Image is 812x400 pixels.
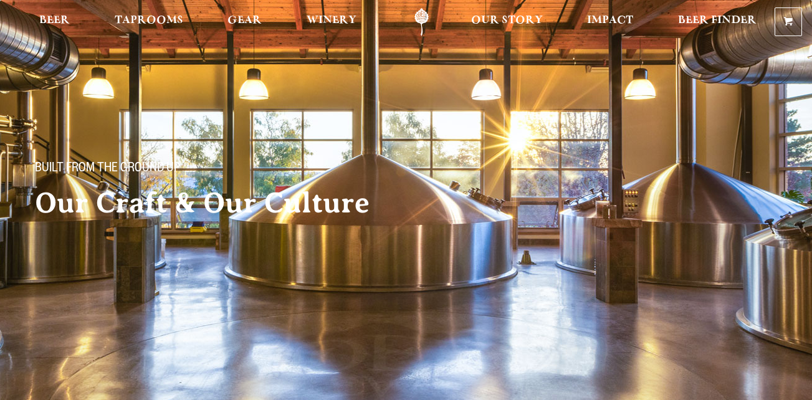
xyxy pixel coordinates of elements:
a: Our Story [463,8,551,36]
span: Winery [307,16,356,26]
a: Impact [579,8,641,36]
span: Impact [587,16,633,26]
a: Taprooms [107,8,191,36]
a: Gear [219,8,270,36]
a: Winery [299,8,365,36]
h2: Our Craft & Our Culture [35,188,424,219]
a: Beer Finder [670,8,765,36]
span: Taprooms [115,16,183,26]
span: Beer [39,16,70,26]
span: Gear [227,16,262,26]
span: Built From The Ground Up [35,161,180,178]
span: Our Story [471,16,543,26]
a: Beer [31,8,78,36]
span: Beer Finder [678,16,757,26]
a: Odell Home [398,8,445,36]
